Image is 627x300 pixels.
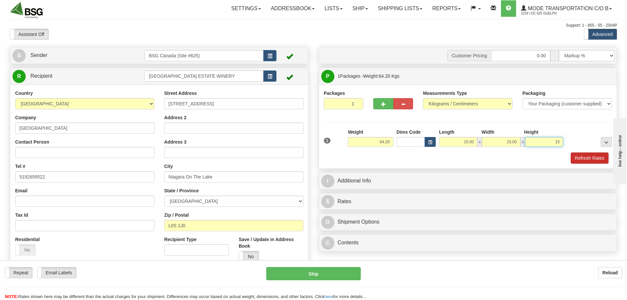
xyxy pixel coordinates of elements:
label: No [15,245,35,255]
a: Settings [226,0,266,17]
label: Width [482,129,494,135]
label: Save / Update in Address Book [239,236,303,249]
a: S Sender [13,49,144,62]
span: Packages - [338,69,400,83]
label: Recipient Type [164,236,197,243]
img: logo2219.jpg [10,2,44,18]
span: Weight: [363,73,399,79]
input: Recipient Id [144,70,264,82]
iframe: chat widget [612,116,626,183]
span: 64.20 [379,73,390,79]
a: P 1Packages -Weight:64.20 Kgs [321,69,615,83]
label: Packaging [522,90,545,96]
a: OShipment Options [321,215,615,229]
div: live help - online [5,6,61,11]
span: O [321,216,334,229]
label: Tel # [15,163,25,170]
input: Enter a location [164,98,303,109]
span: S [13,49,26,62]
label: Email [15,187,27,194]
span: 2219 / DC 625 Guelph [521,10,570,17]
a: CContents [321,236,615,250]
label: Company [15,114,36,121]
span: Sender [30,52,47,58]
input: Sender Id [144,50,264,61]
label: Address 3 [164,139,187,145]
a: here [325,294,333,299]
label: Repeat [5,267,32,278]
button: Refresh Rates [571,152,609,164]
span: x [477,137,482,147]
a: Lists [320,0,347,17]
label: Weight [348,129,363,135]
label: City [164,163,173,170]
label: Contact Person [15,139,49,145]
label: Zip / Postal [164,212,189,218]
label: Street Address [164,90,197,96]
a: IAdditional Info [321,174,615,188]
div: Support: 1 - 855 - 55 - 2SHIP [10,23,617,28]
span: x [520,137,525,147]
label: Tax Id [15,212,28,218]
a: Shipping lists [373,0,427,17]
span: 1 [324,138,331,144]
a: Addressbook [266,0,320,17]
span: $ [321,195,334,208]
b: Reload [602,270,618,275]
label: Advanced [584,29,617,40]
span: Customer Pricing [447,50,491,61]
label: Country [15,90,33,96]
label: Dims Code [397,129,421,135]
label: No [239,251,259,262]
span: 1 [338,73,340,79]
span: Kgs [392,73,400,79]
label: Assistant Off [10,29,48,40]
span: Mode Transportation c/o B [526,6,609,11]
a: Ship [348,0,373,17]
label: Measurements Type [423,90,467,96]
div: ... [601,137,612,147]
span: R [13,70,26,83]
label: Packages [324,90,345,96]
label: Height [524,129,538,135]
span: I [321,175,334,188]
span: Recipient [30,73,52,79]
label: Residential [15,236,40,243]
label: Email Labels [38,267,76,278]
span: NOTE: [5,294,18,299]
label: State / Province [164,187,199,194]
a: Mode Transportation c/o B 2219 / DC 625 Guelph [516,0,617,17]
button: Reload [598,267,622,278]
span: C [321,236,334,250]
label: Address 2 [164,114,187,121]
label: Length [439,129,455,135]
a: R Recipient [13,69,130,83]
button: Ship [266,267,361,280]
a: $Rates [321,195,615,208]
span: P [321,70,334,83]
a: Reports [427,0,466,17]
